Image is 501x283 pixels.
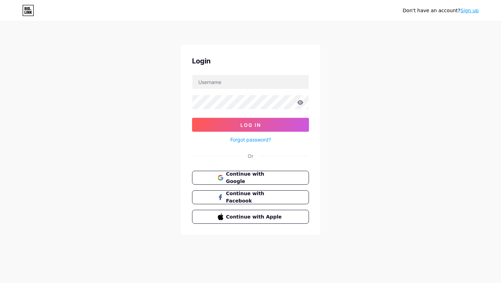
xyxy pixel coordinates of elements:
[240,122,261,128] span: Log In
[192,171,309,185] button: Continue with Google
[192,210,309,224] button: Continue with Apple
[226,170,284,185] span: Continue with Google
[403,7,479,14] div: Don't have an account?
[192,75,309,89] input: Username
[230,136,271,143] a: Forgot password?
[460,8,479,13] a: Sign up
[226,213,284,221] span: Continue with Apple
[192,56,309,66] div: Login
[192,118,309,132] button: Log In
[248,152,253,160] div: Or
[192,190,309,204] button: Continue with Facebook
[226,190,284,205] span: Continue with Facebook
